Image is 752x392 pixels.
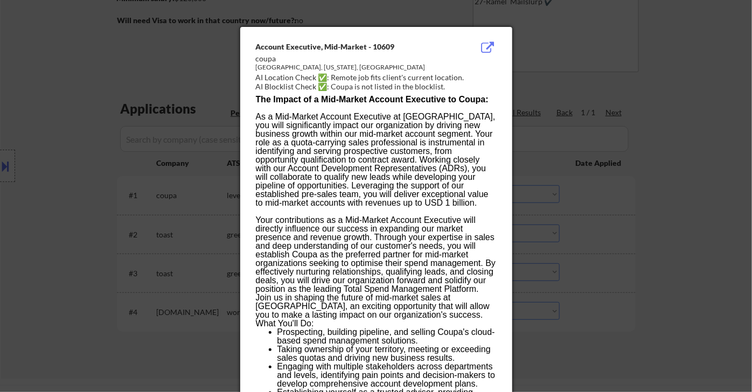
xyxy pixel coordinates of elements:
[256,319,496,328] h3: What You'll Do:
[256,53,442,64] div: coupa
[256,72,501,83] div: AI Location Check ✅: Remote job fits client's current location.
[277,328,496,345] li: Prospecting, building pipeline, and selling Coupa's cloud-based spend management solutions.
[256,95,489,104] b: The Impact of a Mid-Market Account Executive to Coupa:
[277,345,496,362] li: Taking ownership of your territory, meeting or exceeding sales quotas and driving new business re...
[256,81,501,92] div: AI Blocklist Check ✅: Coupa is not listed in the blocklist.
[256,113,496,207] div: As a Mid-Market Account Executive at [GEOGRAPHIC_DATA], you will significantly impact our organiz...
[277,362,496,388] li: Engaging with multiple stakeholders across departments and levels, identifying pain points and de...
[256,216,496,319] div: Your contributions as a Mid-Market Account Executive will directly influence our success in expan...
[256,63,442,72] div: [GEOGRAPHIC_DATA], [US_STATE], [GEOGRAPHIC_DATA]
[256,41,442,52] div: Account Executive, Mid-Market - 10609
